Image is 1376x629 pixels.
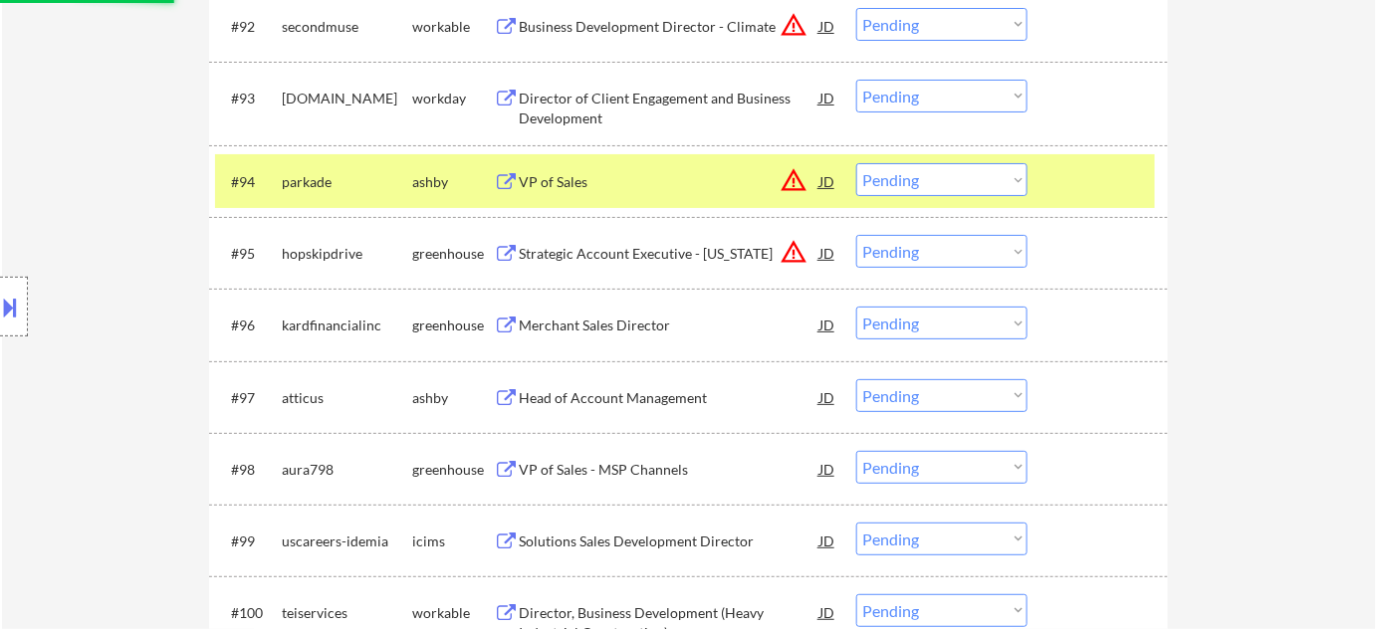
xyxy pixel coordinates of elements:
div: [DOMAIN_NAME] [282,89,412,108]
div: JD [817,163,837,199]
div: JD [817,80,837,115]
div: VP of Sales [519,172,819,192]
button: warning_amber [780,11,807,39]
div: JD [817,523,837,558]
div: workday [412,89,494,108]
div: greenhouse [412,244,494,264]
div: workable [412,17,494,37]
div: #93 [231,89,266,108]
div: #92 [231,17,266,37]
div: JD [817,451,837,487]
div: JD [817,235,837,271]
div: ashby [412,172,494,192]
div: greenhouse [412,315,494,335]
button: warning_amber [780,238,807,266]
div: ashby [412,388,494,408]
div: teiservices [282,603,412,623]
div: Director of Client Engagement and Business Development [519,89,819,127]
div: #99 [231,531,266,551]
button: warning_amber [780,166,807,194]
div: Merchant Sales Director [519,315,819,335]
div: Head of Account Management [519,388,819,408]
div: uscareers-idemia [282,531,412,551]
div: Strategic Account Executive - [US_STATE] [519,244,819,264]
div: JD [817,307,837,342]
div: VP of Sales - MSP Channels [519,460,819,480]
div: icims [412,531,494,551]
div: #100 [231,603,266,623]
div: secondmuse [282,17,412,37]
div: workable [412,603,494,623]
div: Solutions Sales Development Director [519,531,819,551]
div: JD [817,379,837,415]
div: JD [817,8,837,44]
div: Business Development Director - Climate [519,17,819,37]
div: greenhouse [412,460,494,480]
